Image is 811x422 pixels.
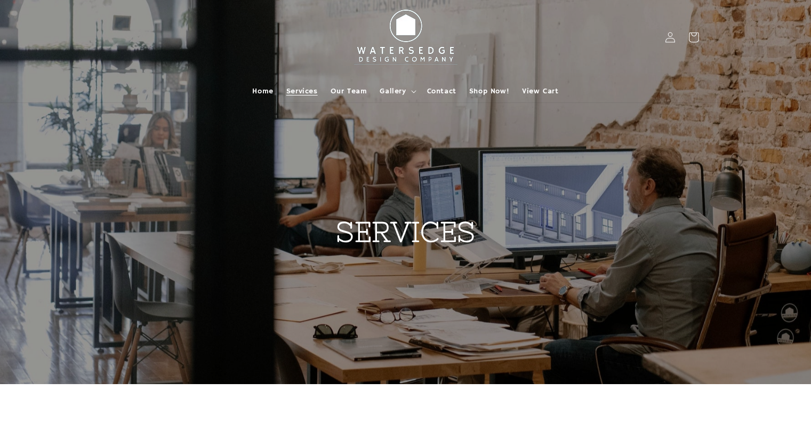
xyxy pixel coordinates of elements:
span: Shop Now! [469,86,509,96]
strong: SERVICES [336,216,476,248]
a: Our Team [324,80,374,102]
a: View Cart [516,80,565,102]
span: View Cart [522,86,558,96]
img: Watersedge Design Co [347,4,464,70]
a: Contact [421,80,463,102]
a: Services [280,80,324,102]
span: Home [252,86,273,96]
span: Services [286,86,318,96]
span: Gallery [380,86,406,96]
a: Shop Now! [463,80,516,102]
span: Contact [427,86,456,96]
span: Our Team [331,86,367,96]
summary: Gallery [373,80,420,102]
a: Home [246,80,279,102]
